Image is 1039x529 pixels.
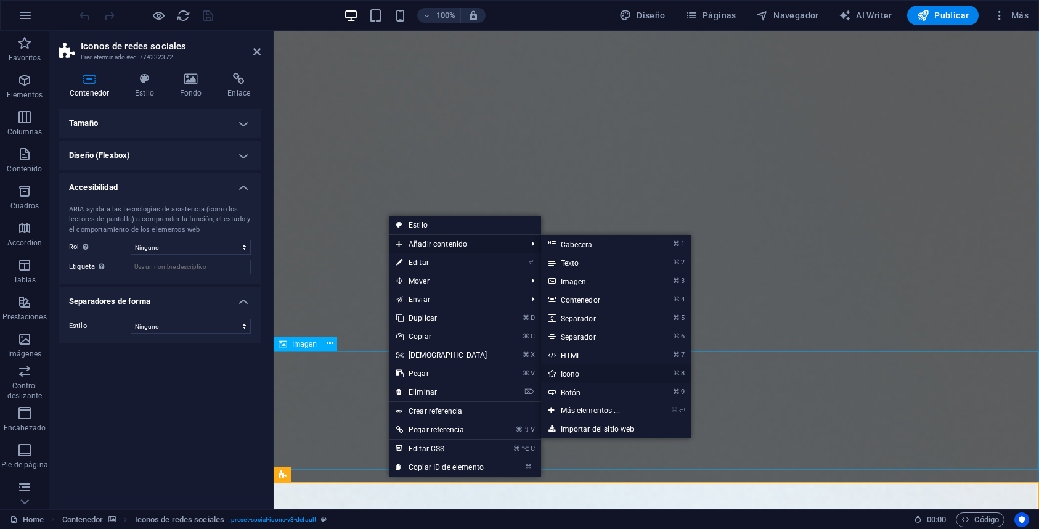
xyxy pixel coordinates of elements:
i: ⌦ [524,388,534,396]
button: AI Writer [834,6,897,25]
a: ⌘⏎Más elementos ... [541,401,645,420]
span: Diseño [619,9,666,22]
a: ⌘6Separador [541,327,645,346]
h4: Fondo [169,73,218,99]
span: Código [961,512,999,527]
i: X [531,351,534,359]
i: I [533,463,534,471]
i: V [531,369,534,377]
a: ⌘7HTML [541,346,645,364]
button: reload [176,8,190,23]
button: Más [988,6,1033,25]
i: ⌘ [673,240,680,248]
span: Mover [389,272,523,290]
i: ⌘ [673,388,680,396]
p: Favoritos [9,53,41,63]
button: 100% [417,8,461,23]
i: ⌘ [673,369,680,377]
a: ⌘VPegar [389,364,495,383]
p: Tablas [14,275,36,285]
i: C [531,445,534,453]
a: ⌘⇧VPegar referencia [389,420,495,439]
p: Pie de página [1,460,47,470]
a: ⌘DDuplicar [389,309,495,327]
i: ⌘ [523,332,529,340]
a: ⏎Editar [389,253,495,272]
i: 8 [681,369,684,377]
a: ⌘5Separador [541,309,645,327]
span: Haz clic para seleccionar y doble clic para editar [135,512,224,527]
button: Páginas [680,6,741,25]
h4: Enlace [217,73,261,99]
i: ⏎ [679,406,685,414]
a: Importar del sitio web [541,420,691,438]
a: ⌘ICopiar ID de elemento [389,458,495,477]
i: Este elemento contiene un fondo [108,516,116,523]
i: ⌘ [525,463,532,471]
h4: Accesibilidad [59,173,261,195]
h3: Predeterminado #ed-774232372 [81,52,236,63]
i: C [531,332,534,340]
a: ⌘9Botón [541,383,645,401]
div: Diseño (Ctrl+Alt+Y) [614,6,670,25]
i: 9 [681,388,684,396]
a: ⌘CCopiar [389,327,495,346]
a: Enviar [389,290,523,309]
input: Usa un nombre descriptivo [131,260,251,274]
span: Más [993,9,1029,22]
a: ⌘3Imagen [541,272,645,290]
i: ⌥ [521,445,529,453]
i: D [531,314,534,322]
span: Añadir contenido [389,235,523,253]
i: 6 [681,332,684,340]
a: ⌘8Icono [541,364,645,383]
h2: Iconos de redes sociales [81,41,261,52]
button: Diseño [614,6,670,25]
i: ⏎ [529,258,534,266]
p: Contenido [7,164,42,174]
button: Navegador [751,6,824,25]
button: Haz clic para salir del modo de previsualización y seguir editando [151,8,166,23]
button: Usercentrics [1014,512,1029,527]
i: ⌘ [673,258,680,266]
i: 7 [681,351,684,359]
i: ⌘ [673,314,680,322]
p: Elementos [7,90,43,100]
div: ARIA ayuda a las tecnologías de asistencia (como los lectores de pantalla) a comprender la funció... [69,205,251,236]
h6: 100% [436,8,455,23]
i: ⇧ [524,425,529,433]
i: ⌘ [523,369,529,377]
i: Al redimensionar, ajustar el nivel de zoom automáticamente para ajustarse al dispositivo elegido. [468,10,479,21]
i: 5 [681,314,684,322]
i: ⌘ [673,295,680,303]
label: Etiqueta [69,260,131,274]
span: Páginas [685,9,736,22]
i: 3 [681,277,684,285]
i: ⌘ [516,425,523,433]
a: ⌦Eliminar [389,383,495,401]
span: AI Writer [839,9,892,22]
i: ⌘ [671,406,678,414]
span: Publicar [917,9,969,22]
h4: Separadores de forma [59,287,261,309]
a: ⌘⌥CEditar CSS [389,440,495,458]
a: ⌘1Cabecera [541,235,645,253]
a: ⌘4Contenedor [541,290,645,309]
i: Volver a cargar página [176,9,190,23]
h4: Contenedor [59,73,124,99]
h4: Tamaño [59,109,261,138]
span: Haz clic para seleccionar y doble clic para editar [62,512,104,527]
a: Crear referencia [389,402,541,420]
p: Prestaciones [2,312,46,322]
i: ⌘ [523,351,529,359]
i: Este elemento es un preajuste personalizable [321,516,327,523]
nav: breadcrumb [62,512,327,527]
h4: Estilo [124,73,169,99]
span: . preset-social-icons-v3-default [229,512,316,527]
button: Código [956,512,1004,527]
span: Estilo [69,322,87,330]
i: V [531,425,534,433]
i: ⌘ [673,277,680,285]
span: 00 00 [927,512,946,527]
span: Imagen [292,340,317,348]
